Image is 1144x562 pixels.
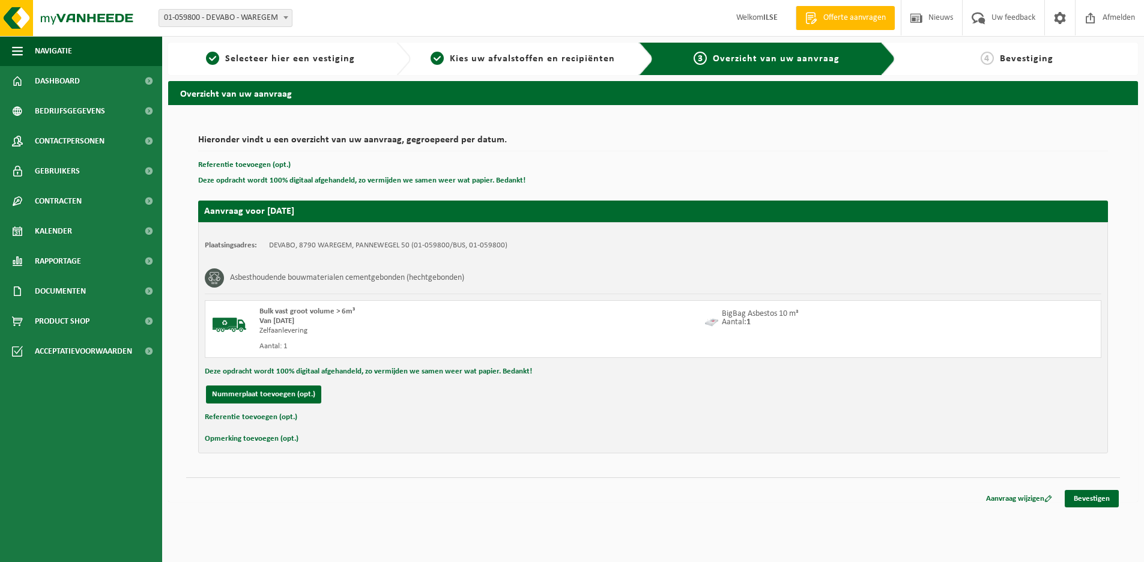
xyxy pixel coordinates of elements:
span: 01-059800 - DEVABO - WAREGEM [159,10,292,26]
span: Dashboard [35,66,80,96]
span: Product Shop [35,306,89,336]
a: Offerte aanvragen [796,6,895,30]
span: Bevestiging [1000,54,1053,64]
td: DEVABO, 8790 WAREGEM, PANNEWEGEL 50 (01-059800/BUS, 01-059800) [269,241,507,250]
span: 2 [431,52,444,65]
strong: Van [DATE] [259,317,294,325]
button: Referentie toevoegen (opt.) [198,157,291,173]
img: BL-SO-LV.png [211,307,247,343]
strong: Aanvraag voor [DATE] [204,207,294,216]
button: Deze opdracht wordt 100% digitaal afgehandeld, zo vermijden we samen weer wat papier. Bedankt! [198,173,525,189]
span: Bulk vast groot volume > 6m³ [259,307,355,315]
h2: Overzicht van uw aanvraag [168,81,1138,104]
h2: Hieronder vindt u een overzicht van uw aanvraag, gegroepeerd per datum. [198,135,1108,151]
div: Aantal: 1 [259,342,701,351]
div: Zelfaanlevering [259,326,701,336]
button: Deze opdracht wordt 100% digitaal afgehandeld, zo vermijden we samen weer wat papier. Bedankt! [205,364,532,379]
span: Contactpersonen [35,126,104,156]
img: 01-000269 [704,313,719,327]
span: Bedrijfsgegevens [35,96,105,126]
span: Offerte aanvragen [820,12,889,24]
span: 4 [981,52,994,65]
span: 1 [206,52,219,65]
span: Selecteer hier een vestiging [225,54,355,64]
a: 2Kies uw afvalstoffen en recipiënten [417,52,629,66]
a: Bevestigen [1065,490,1119,507]
a: Aanvraag wijzigen [977,490,1061,507]
span: Kalender [35,216,72,246]
strong: ILSE [763,13,778,22]
span: Overzicht van uw aanvraag [713,54,840,64]
span: Documenten [35,276,86,306]
span: Navigatie [35,36,72,66]
strong: 1 [746,318,751,327]
span: Gebruikers [35,156,80,186]
span: Acceptatievoorwaarden [35,336,132,366]
span: 3 [694,52,707,65]
button: Opmerking toevoegen (opt.) [205,431,298,447]
p: BigBag Asbestos 10 m³ [722,310,799,318]
span: Rapportage [35,246,81,276]
span: Kies uw afvalstoffen en recipiënten [450,54,615,64]
h3: Asbesthoudende bouwmaterialen cementgebonden (hechtgebonden) [230,268,464,288]
p: Aantal: [722,318,799,327]
button: Referentie toevoegen (opt.) [205,409,297,425]
a: 1Selecteer hier een vestiging [174,52,387,66]
button: Nummerplaat toevoegen (opt.) [206,385,321,403]
strong: Plaatsingsadres: [205,241,257,249]
span: 01-059800 - DEVABO - WAREGEM [159,9,292,27]
span: Contracten [35,186,82,216]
